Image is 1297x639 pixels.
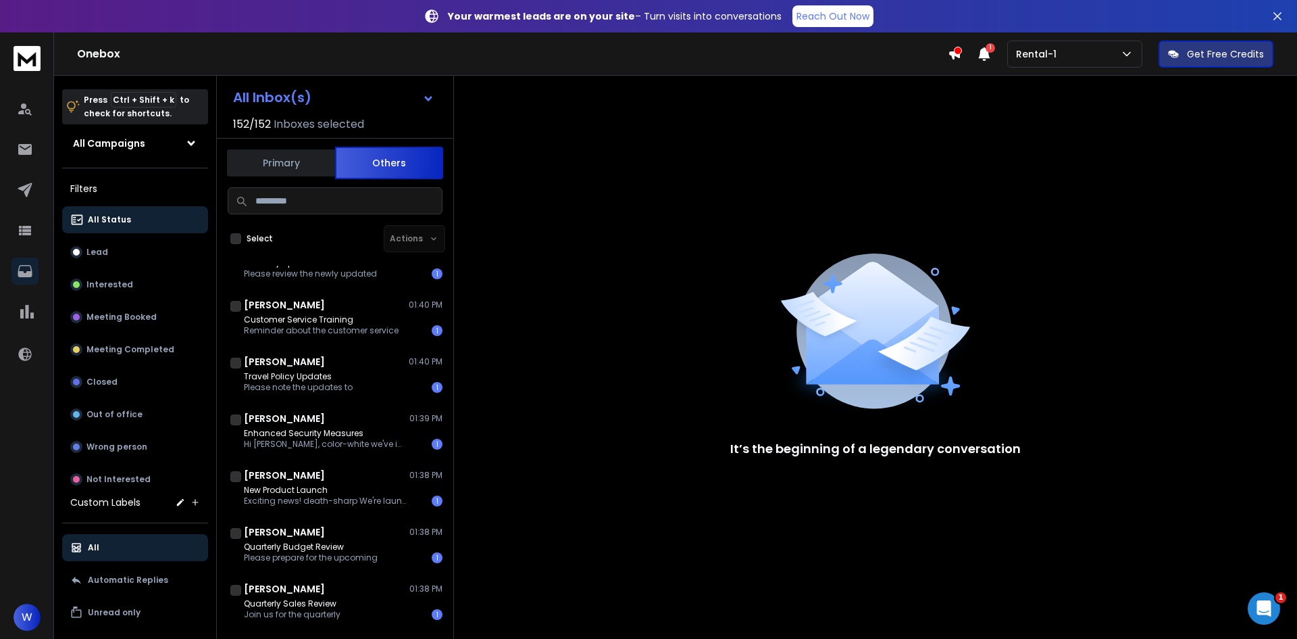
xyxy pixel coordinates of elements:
h1: Onebox [77,46,948,62]
p: Quarterly Budget Review [244,542,378,552]
p: Please prepare for the upcoming [244,552,378,563]
button: Get Free Credits [1159,41,1273,68]
p: 01:40 PM [409,356,442,367]
a: Reach Out Now [792,5,873,27]
p: Meeting Completed [86,344,174,355]
h1: [PERSON_NAME] [244,525,325,539]
p: Reminder about the customer service [244,325,399,336]
button: All Inbox(s) [222,84,445,111]
p: Rental-1 [1016,47,1062,61]
button: All Campaigns [62,130,208,157]
button: All [62,534,208,561]
p: Interested [86,279,133,290]
p: New Product Launch [244,485,406,496]
p: 01:38 PM [409,527,442,538]
h1: [PERSON_NAME] [244,469,325,482]
p: Lead [86,247,108,258]
p: All [88,542,99,553]
div: 1 [432,552,442,563]
button: Others [335,147,443,179]
p: Unread only [88,607,141,618]
span: Ctrl + Shift + k [111,92,176,108]
div: 1 [432,268,442,279]
button: W [14,604,41,631]
button: Meeting Completed [62,336,208,363]
button: Lead [62,239,208,266]
p: Meeting Booked [86,312,157,323]
p: 01:38 PM [409,470,442,481]
p: Join us for the quarterly [244,609,340,620]
button: Automatic Replies [62,567,208,594]
button: Closed [62,369,208,396]
div: 1 [432,609,442,620]
p: Exciting news! death-sharp We're launching [244,496,406,506]
p: Get Free Credits [1187,47,1264,61]
p: It’s the beginning of a legendary conversation [730,440,1021,458]
p: Reach Out Now [796,9,869,23]
p: Closed [86,377,118,387]
h3: Filters [62,179,208,198]
p: Enhanced Security Measures [244,428,406,439]
h1: [PERSON_NAME] [244,582,325,596]
span: 152 / 152 [233,116,271,133]
button: Primary [227,148,335,178]
p: – Turn visits into conversations [448,9,782,23]
p: 01:39 PM [409,413,442,424]
h1: All Inbox(s) [233,91,311,104]
button: Unread only [62,599,208,626]
div: 1 [432,382,442,393]
p: Please review the newly updated [244,268,377,279]
h1: All Campaigns [73,137,145,150]
p: Not Interested [86,474,151,485]
p: Travel Policy Updates [244,371,353,382]
strong: Your warmest leads are on your site [448,9,635,23]
div: 1 [432,439,442,450]
span: 1 [986,43,995,53]
div: 1 [432,325,442,336]
span: 1 [1275,592,1286,603]
button: Out of office [62,401,208,428]
p: Automatic Replies [88,575,168,586]
p: Quarterly Sales Review [244,598,340,609]
div: 1 [432,496,442,506]
p: 01:40 PM [409,300,442,310]
p: 01:38 PM [409,584,442,594]
button: Interested [62,271,208,298]
img: logo [14,46,41,71]
p: Press to check for shortcuts. [84,93,189,120]
p: Wrong person [86,442,147,452]
button: Wrong person [62,433,208,460]
p: Hi [PERSON_NAME], color-white we've implemented [244,439,406,450]
h1: [PERSON_NAME] [244,355,325,369]
p: Out of office [86,409,143,420]
h3: Inboxes selected [274,116,364,133]
p: Customer Service Training [244,314,399,325]
button: Not Interested [62,466,208,493]
h1: [PERSON_NAME] [244,412,325,425]
h1: [PERSON_NAME] [244,298,325,312]
button: Meeting Booked [62,304,208,331]
h3: Custom Labels [70,496,141,509]
p: Please note the updates to [244,382,353,393]
label: Select [247,233,273,244]
p: All Status [88,214,131,225]
iframe: Intercom live chat [1248,592,1280,625]
button: All Status [62,206,208,233]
